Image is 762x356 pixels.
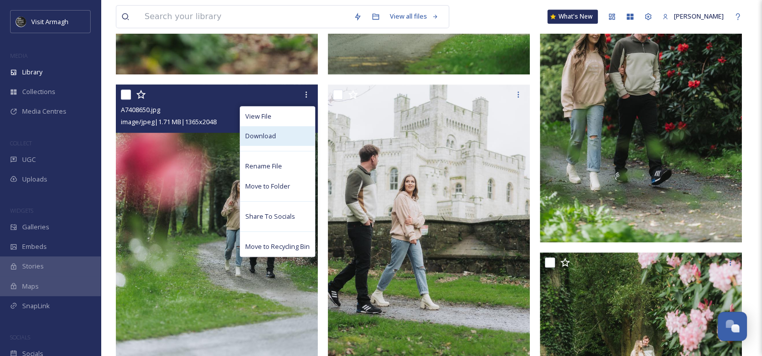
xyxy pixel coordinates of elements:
span: View File [245,112,271,121]
input: Search your library [140,6,349,28]
span: WIDGETS [10,207,33,214]
span: [PERSON_NAME] [674,12,724,21]
a: View all files [385,7,444,26]
span: Stories [22,261,44,271]
span: SnapLink [22,301,50,311]
span: A7408650.jpg [121,105,160,114]
span: Download [245,131,276,141]
img: THE-FIRST-PLACE-VISIT-ARMAGH.COM-BLACK.jpg [16,17,26,27]
span: Media Centres [22,107,66,116]
span: Move to Folder [245,182,290,191]
span: Move to Recycling Bin [245,242,310,251]
span: Library [22,67,42,77]
span: SOCIALS [10,333,30,341]
button: Open Chat [718,312,747,341]
a: What's New [547,10,598,24]
span: COLLECT [10,139,32,147]
span: Maps [22,282,39,291]
span: MEDIA [10,52,28,59]
span: Collections [22,87,55,97]
span: Uploads [22,174,47,184]
span: Visit Armagh [31,17,68,26]
span: UGC [22,155,36,164]
span: Galleries [22,222,49,232]
a: [PERSON_NAME] [657,7,729,26]
span: Share To Socials [245,212,295,221]
span: image/jpeg | 1.71 MB | 1365 x 2048 [121,117,217,126]
span: Embeds [22,242,47,251]
span: Rename File [245,161,282,171]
